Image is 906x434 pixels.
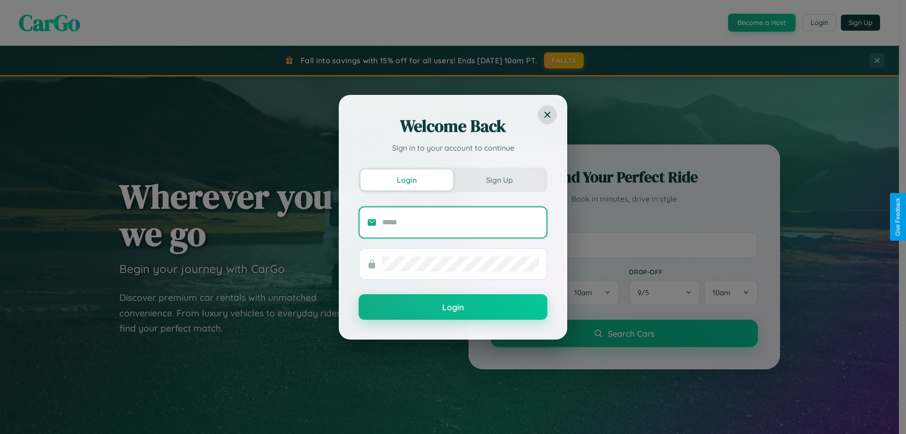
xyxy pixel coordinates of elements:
[359,142,547,153] p: Sign in to your account to continue
[895,198,901,236] div: Give Feedback
[359,294,547,320] button: Login
[361,170,453,190] button: Login
[453,170,545,190] button: Sign Up
[359,115,547,137] h2: Welcome Back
